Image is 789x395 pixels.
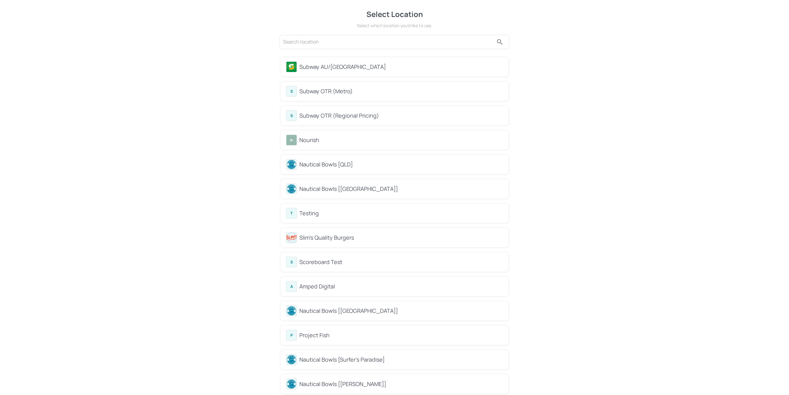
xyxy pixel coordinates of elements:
[286,379,297,389] img: avatar
[286,86,297,97] div: S
[299,331,503,339] div: Project Fish
[299,185,503,193] div: Nautical Bowls [[GEOGRAPHIC_DATA]]
[299,233,503,242] div: Slim's Quality Burgers
[286,159,297,170] img: avatar
[299,136,503,144] div: Nourish
[299,111,503,120] div: Subway OTR (Regional Pricing)
[299,258,503,266] div: Scoreboard Test
[299,209,503,217] div: Testing
[494,36,506,48] button: search
[299,282,503,291] div: Amped Digital
[279,22,510,29] div: Select which location you’d like to use.
[286,306,297,316] img: avatar
[286,62,297,72] img: avatar
[299,63,503,71] div: Subway AU/[GEOGRAPHIC_DATA]
[299,87,503,95] div: Subway OTR (Metro)
[286,257,297,267] div: S
[286,208,297,219] div: T
[286,281,297,292] div: A
[286,110,297,121] div: S
[279,9,510,20] div: Select Location
[286,355,297,365] img: avatar
[299,380,503,388] div: Nautical Bowls [[PERSON_NAME]]
[299,307,503,315] div: Nautical Bowls [[GEOGRAPHIC_DATA]]
[286,233,297,243] img: avatar
[286,135,297,145] img: avatar
[283,37,494,47] input: Search location
[299,160,503,169] div: Nautical Bowls [QLD]
[299,355,503,364] div: Nautical Bowls [Surfer's Paradise]
[286,184,297,194] img: avatar
[286,330,297,341] div: P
